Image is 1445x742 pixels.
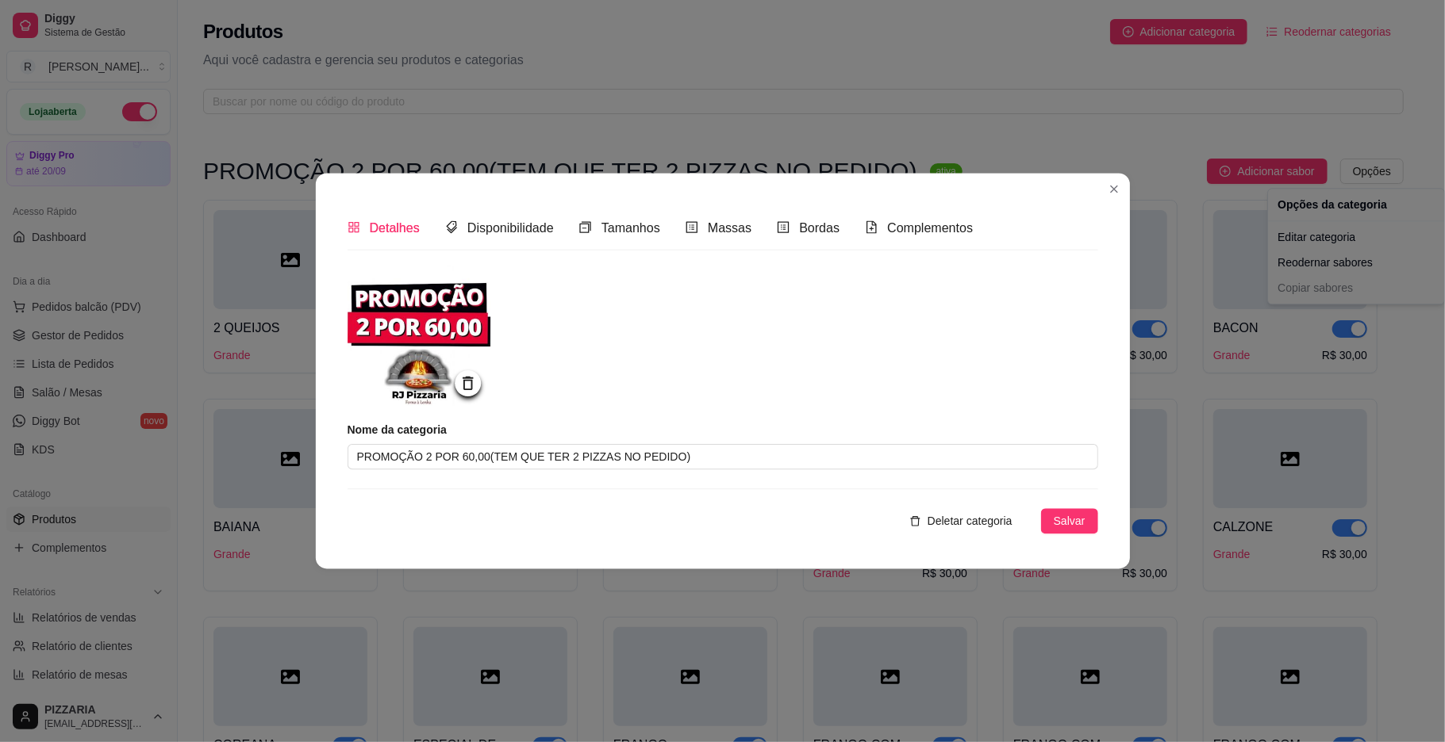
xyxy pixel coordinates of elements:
span: Disponibilidade [467,221,554,235]
span: appstore [347,221,359,234]
button: Close [1101,176,1127,201]
input: Ex.: Pizzas especiais [347,444,1097,469]
img: logo da loja [347,263,490,406]
span: Complementos [887,221,973,235]
span: delete [910,515,921,526]
span: switcher [579,221,592,234]
button: Deletar categoria [897,508,1025,534]
button: Salvar [1041,508,1098,534]
article: Nome da categoria [347,422,1097,438]
span: tags [445,221,458,234]
span: profile [686,221,698,234]
span: file-add [865,221,878,234]
span: Bordas [799,221,840,235]
span: Tamanhos [601,221,660,235]
span: Massas [708,221,751,235]
span: Detalhes [370,221,420,235]
span: Deletar categoria [928,512,1013,530]
span: profile [777,221,790,234]
span: Salvar [1054,512,1086,530]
